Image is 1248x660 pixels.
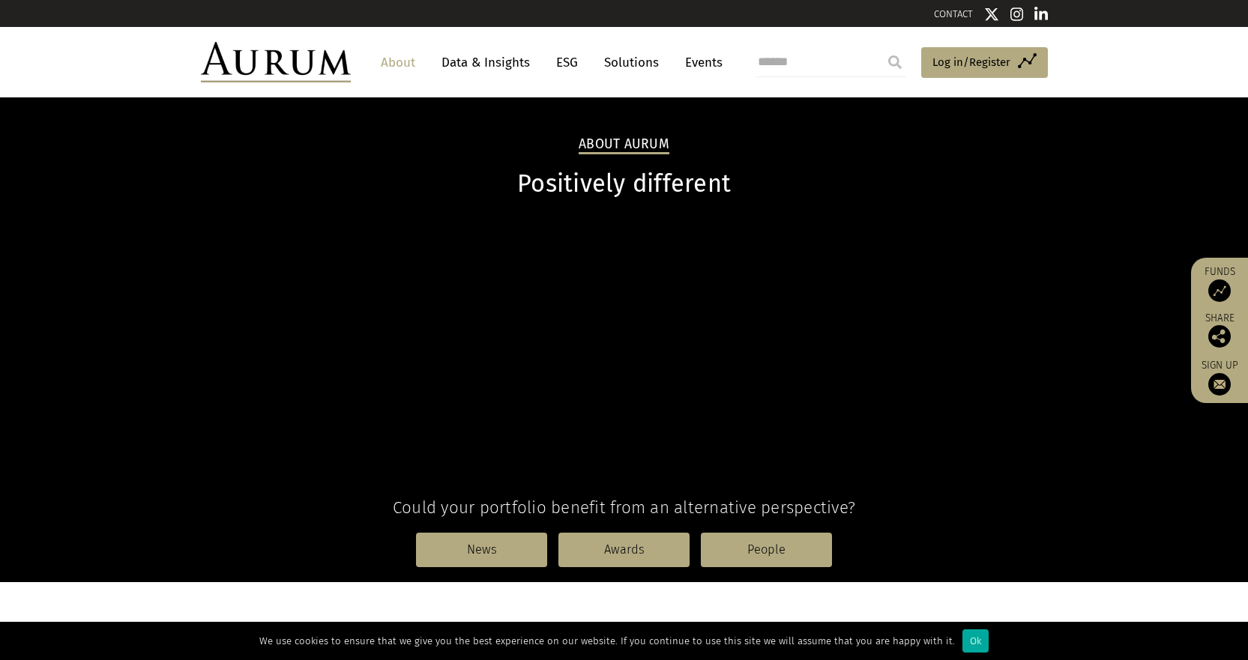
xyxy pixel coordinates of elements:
img: Instagram icon [1010,7,1024,22]
img: Share this post [1208,325,1231,348]
a: Awards [558,533,690,567]
div: Ok [962,629,989,653]
img: Twitter icon [984,7,999,22]
img: Linkedin icon [1034,7,1048,22]
a: Sign up [1199,359,1241,396]
input: Submit [880,47,910,77]
a: CONTACT [934,8,973,19]
a: Solutions [597,49,666,76]
h1: Positively different [201,169,1048,199]
h4: Could your portfolio benefit from an alternative perspective? [201,497,1048,518]
img: Sign up to our newsletter [1208,373,1231,396]
a: Events [678,49,723,76]
h2: About Aurum [579,136,669,154]
a: About [373,49,423,76]
a: People [701,533,832,567]
img: Access Funds [1208,279,1231,302]
a: News [416,533,547,567]
a: Data & Insights [434,49,537,76]
a: ESG [549,49,585,76]
span: Log in/Register [932,53,1010,71]
a: Log in/Register [921,47,1048,79]
div: Share [1199,313,1241,348]
a: Funds [1199,265,1241,302]
img: Aurum [201,42,351,82]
